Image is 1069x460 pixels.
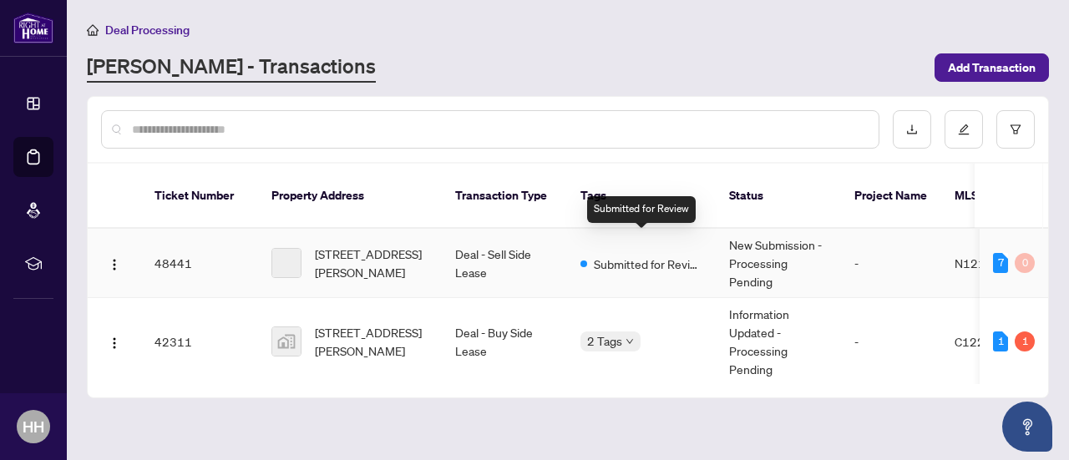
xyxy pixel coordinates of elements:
[955,255,1023,270] span: N12114494
[567,164,716,229] th: Tags
[108,336,121,350] img: Logo
[442,229,567,298] td: Deal - Sell Side Lease
[594,255,702,273] span: Submitted for Review
[948,54,1036,81] span: Add Transaction
[101,250,128,276] button: Logo
[841,229,941,298] td: -
[141,229,258,298] td: 48441
[272,327,301,356] img: thumbnail-img
[23,415,44,438] span: HH
[1015,331,1035,351] div: 1
[996,110,1035,149] button: filter
[716,298,841,386] td: Information Updated - Processing Pending
[935,53,1049,82] button: Add Transaction
[945,110,983,149] button: edit
[87,53,376,83] a: [PERSON_NAME] - Transactions
[1010,124,1021,135] span: filter
[893,110,931,149] button: download
[442,298,567,386] td: Deal - Buy Side Lease
[258,164,442,229] th: Property Address
[1002,402,1052,452] button: Open asap
[101,328,128,355] button: Logo
[105,23,190,38] span: Deal Processing
[13,13,53,43] img: logo
[906,124,918,135] span: download
[587,196,696,223] div: Submitted for Review
[841,164,941,229] th: Project Name
[108,258,121,271] img: Logo
[141,298,258,386] td: 42311
[141,164,258,229] th: Ticket Number
[442,164,567,229] th: Transaction Type
[993,253,1008,273] div: 7
[716,229,841,298] td: New Submission - Processing Pending
[1015,253,1035,273] div: 0
[315,245,428,281] span: [STREET_ADDRESS][PERSON_NAME]
[941,164,1041,229] th: MLS #
[315,323,428,360] span: [STREET_ADDRESS][PERSON_NAME]
[626,337,634,346] span: down
[993,331,1008,351] div: 1
[841,298,941,386] td: -
[955,334,1022,349] span: C12253316
[587,331,622,351] span: 2 Tags
[716,164,841,229] th: Status
[87,24,99,36] span: home
[958,124,970,135] span: edit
